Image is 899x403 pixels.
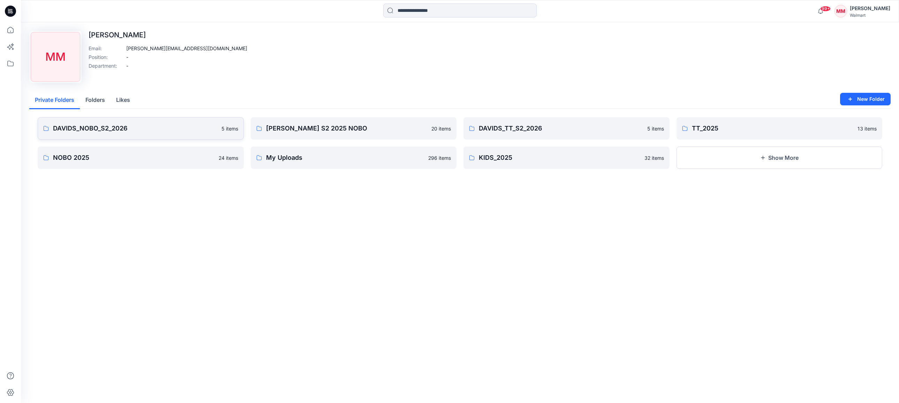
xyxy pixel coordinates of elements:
[834,5,847,17] div: MM
[428,154,451,162] p: 296 items
[31,32,80,82] div: MM
[840,93,891,105] button: New Folder
[126,53,128,61] p: -
[647,125,664,132] p: 5 items
[677,147,883,169] button: Show More
[266,153,424,163] p: My Uploads
[80,91,111,109] button: Folders
[29,91,80,109] button: Private Folders
[463,117,670,140] a: DAVIDS_TT_S2_20265 items
[431,125,451,132] p: 20 items
[89,31,247,39] p: [PERSON_NAME]
[266,124,428,133] p: [PERSON_NAME] S2 2025 NOBO
[692,124,854,133] p: TT_2025
[126,45,247,52] p: [PERSON_NAME][EMAIL_ADDRESS][DOMAIN_NAME]
[463,147,670,169] a: KIDS_202532 items
[221,125,238,132] p: 5 items
[820,6,831,12] span: 99+
[38,117,244,140] a: DAVIDS_NOBO_S2_20265 items
[850,13,890,18] div: Walmart
[251,147,457,169] a: My Uploads296 items
[219,154,238,162] p: 24 items
[111,91,136,109] button: Likes
[53,153,214,163] p: NOBO 2025
[89,53,123,61] p: Position :
[850,4,890,13] div: [PERSON_NAME]
[89,45,123,52] p: Email :
[479,153,640,163] p: KIDS_2025
[858,125,877,132] p: 13 items
[677,117,883,140] a: TT_202513 items
[126,62,128,69] p: -
[251,117,457,140] a: [PERSON_NAME] S2 2025 NOBO20 items
[38,147,244,169] a: NOBO 202524 items
[89,62,123,69] p: Department :
[479,124,643,133] p: DAVIDS_TT_S2_2026
[53,124,217,133] p: DAVIDS_NOBO_S2_2026
[644,154,664,162] p: 32 items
